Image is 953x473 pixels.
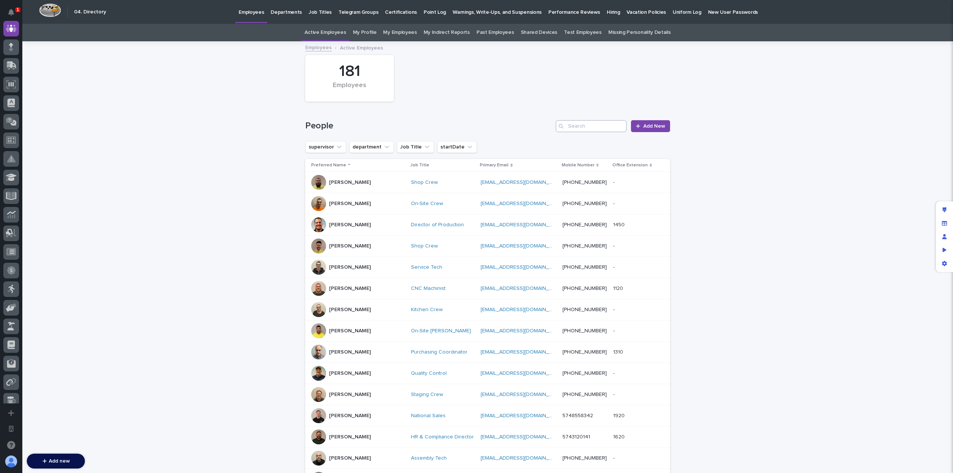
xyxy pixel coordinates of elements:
a: CNC Machinist [411,285,446,292]
a: [PHONE_NUMBER] [562,265,607,270]
p: 1450 [613,220,626,228]
p: [PERSON_NAME] [329,349,371,355]
tr: [PERSON_NAME]National Sales [EMAIL_ADDRESS][DOMAIN_NAME] 574855834219201920 [305,405,670,426]
a: Past Employees [476,24,514,41]
div: 181 [318,62,381,81]
a: Assembly Tech [411,455,447,461]
p: - [613,199,616,207]
div: Notifications1 [9,9,19,21]
div: Start new chat [25,83,122,90]
a: [EMAIL_ADDRESS][DOMAIN_NAME] [481,307,565,312]
a: Staging Crew [411,391,443,398]
p: Active Employees [340,43,383,51]
a: [EMAIL_ADDRESS][DOMAIN_NAME] [481,349,565,355]
span: [PERSON_NAME] [23,127,60,133]
a: [PHONE_NUMBER] [562,392,607,397]
p: - [613,369,616,377]
tr: [PERSON_NAME]Quality Control [EMAIL_ADDRESS][DOMAIN_NAME] [PHONE_NUMBER]-- [305,363,670,384]
button: department [349,141,394,153]
tr: [PERSON_NAME]Service Tech [EMAIL_ADDRESS][DOMAIN_NAME] [PHONE_NUMBER]-- [305,257,670,278]
p: Welcome 👋 [7,29,136,41]
p: 1 [16,7,19,12]
p: Preferred Name [311,161,346,169]
p: [PERSON_NAME] [329,413,371,419]
a: Missing Personality Details [608,24,671,41]
a: Quality Control [411,370,447,377]
a: [EMAIL_ADDRESS][DOMAIN_NAME] [481,265,565,270]
a: Kitchen Crew [411,307,443,313]
p: [PERSON_NAME] [329,264,371,271]
div: Search [556,120,627,132]
p: - [613,178,616,186]
a: [PHONE_NUMBER] [562,201,607,206]
tr: [PERSON_NAME]On-Site Crew [EMAIL_ADDRESS][DOMAIN_NAME] [PHONE_NUMBER]-- [305,193,670,214]
tr: [PERSON_NAME]On-Site [PERSON_NAME] [EMAIL_ADDRESS][DOMAIN_NAME] [PHONE_NUMBER]-- [305,320,670,342]
a: National Sales [411,413,446,419]
button: Open workspace settings [3,421,19,437]
p: - [613,454,616,461]
a: On-Site [PERSON_NAME] [411,328,471,334]
tr: [PERSON_NAME]Shop Crew [EMAIL_ADDRESS][DOMAIN_NAME] [PHONE_NUMBER]-- [305,172,670,193]
a: Service Tech [411,264,442,271]
button: supervisor [305,141,346,153]
a: Test Employees [564,24,602,41]
div: App settings [938,257,951,270]
a: [PHONE_NUMBER] [562,286,607,291]
tr: [PERSON_NAME]CNC Machinist [EMAIL_ADDRESS][DOMAIN_NAME] [PHONE_NUMBER]11201120 [305,278,670,299]
div: Manage fields and data [938,217,951,230]
a: Shop Crew [411,243,438,249]
div: 📖 [7,159,13,164]
p: Primary Email [480,161,509,169]
a: My Profile [353,24,377,41]
a: [EMAIL_ADDRESS][DOMAIN_NAME] [481,434,565,440]
a: [PHONE_NUMBER] [562,180,607,185]
span: • [62,127,64,133]
button: users-avatar [3,454,19,469]
a: 5748558342 [562,413,593,418]
a: [PHONE_NUMBER] [562,349,607,355]
div: Past conversations [7,108,50,114]
a: On-Site Crew [411,201,443,207]
img: 1736555164131-43832dd5-751b-4058-ba23-39d91318e5a0 [7,83,21,96]
tr: [PERSON_NAME]Kitchen Crew [EMAIL_ADDRESS][DOMAIN_NAME] [PHONE_NUMBER]-- [305,299,670,320]
p: [PERSON_NAME] [329,243,371,249]
a: [PHONE_NUMBER] [562,328,607,333]
span: Pylon [74,176,90,182]
button: startDate [437,141,477,153]
p: Mobile Number [562,161,595,169]
p: How can we help? [7,41,136,53]
div: Preview as [938,243,951,257]
p: - [613,263,616,271]
a: Shared Devices [521,24,558,41]
a: [EMAIL_ADDRESS][DOMAIN_NAME] [481,243,565,249]
a: [PHONE_NUMBER] [562,307,607,312]
a: [PHONE_NUMBER] [562,222,607,227]
p: - [613,242,616,249]
tr: [PERSON_NAME]HR & Compliance Director [EMAIL_ADDRESS][DOMAIN_NAME] 574312014116201620 [305,426,670,448]
a: Powered byPylon [52,176,90,182]
a: [EMAIL_ADDRESS][DOMAIN_NAME] [481,201,565,206]
p: [PERSON_NAME] [329,455,371,461]
a: [PHONE_NUMBER] [562,456,607,461]
a: [EMAIL_ADDRESS][DOMAIN_NAME] [481,328,565,333]
p: 1120 [613,284,625,292]
p: [PERSON_NAME] [329,179,371,186]
p: [PERSON_NAME] [329,307,371,313]
p: [PERSON_NAME] [329,391,371,398]
a: Purchasing Coordinator [411,349,468,355]
img: Stacker [7,7,22,22]
a: Shop Crew [411,179,438,186]
h2: 04. Directory [74,9,106,15]
p: [PERSON_NAME] [329,370,371,377]
p: 1920 [613,411,626,419]
a: My Employees [383,24,417,41]
p: - [613,390,616,398]
div: We're offline, we will be back soon! [25,90,104,96]
tr: [PERSON_NAME]Purchasing Coordinator [EMAIL_ADDRESS][DOMAIN_NAME] [PHONE_NUMBER]13101310 [305,342,670,363]
span: 24 minutes ago [66,127,101,133]
p: [PERSON_NAME] [329,285,371,292]
a: [EMAIL_ADDRESS][DOMAIN_NAME] [481,371,565,376]
a: [EMAIL_ADDRESS][DOMAIN_NAME] [481,456,565,461]
tr: [PERSON_NAME]Assembly Tech [EMAIL_ADDRESS][DOMAIN_NAME] [PHONE_NUMBER]-- [305,448,670,469]
button: See all [115,107,136,116]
